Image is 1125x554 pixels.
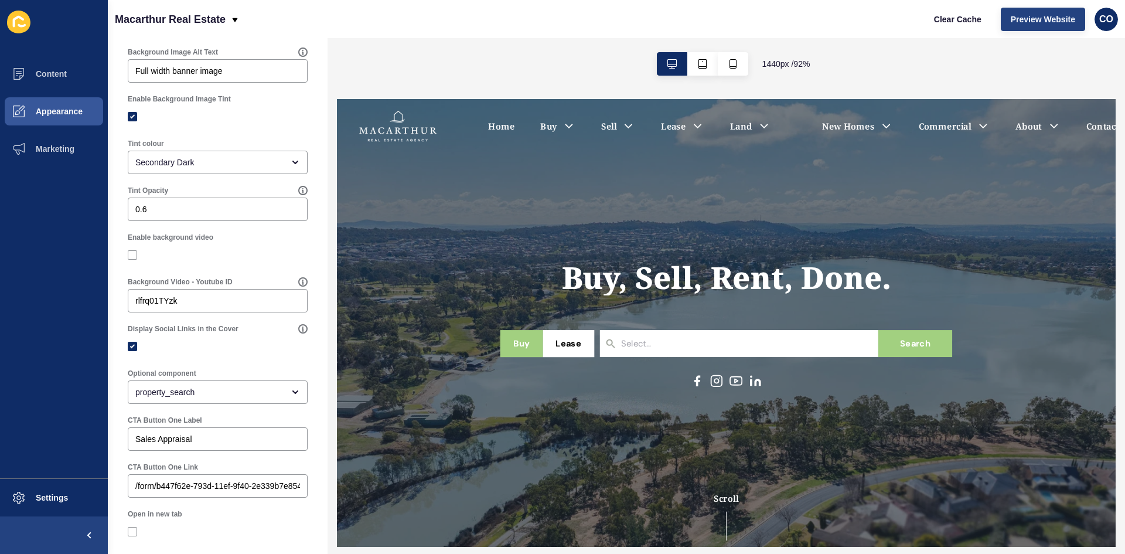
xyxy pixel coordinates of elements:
[587,250,666,280] button: Search
[223,250,279,280] button: Lease
[812,22,848,36] a: Contact
[762,58,810,70] span: 1440 px / 92 %
[1011,13,1075,25] span: Preview Website
[164,22,193,36] a: Home
[1001,8,1085,31] button: Preview Website
[630,22,687,36] a: Commercial
[128,380,308,404] div: open menu
[351,22,378,36] a: Lease
[244,174,601,213] h1: Buy, Sell, Rent, Done.
[287,22,304,36] a: Sell
[934,13,981,25] span: Clear Cache
[924,8,991,31] button: Clear Cache
[308,257,367,273] input: Select...
[128,463,198,472] label: CTA Button One Link
[128,324,238,334] label: Display Social Links in the Cover
[23,12,109,47] img: Company logo
[128,47,218,57] label: Background Image Alt Text
[526,22,582,36] a: New Homes
[177,250,223,280] button: Buy
[128,139,164,148] label: Tint colour
[128,277,233,287] label: Background Video - Youtube ID
[128,369,196,378] label: Optional component
[5,426,839,478] div: Scroll
[115,5,226,34] p: Macarthur Real Estate
[128,151,308,174] div: open menu
[128,94,231,104] label: Enable Background Image Tint
[735,22,764,36] a: About
[426,22,450,36] a: Land
[221,22,238,36] a: Buy
[128,186,168,195] label: Tint Opacity
[128,509,182,519] label: Open in new tab
[128,416,202,425] label: CTA Button One Label
[128,233,213,242] label: Enable background video
[1099,13,1113,25] span: CO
